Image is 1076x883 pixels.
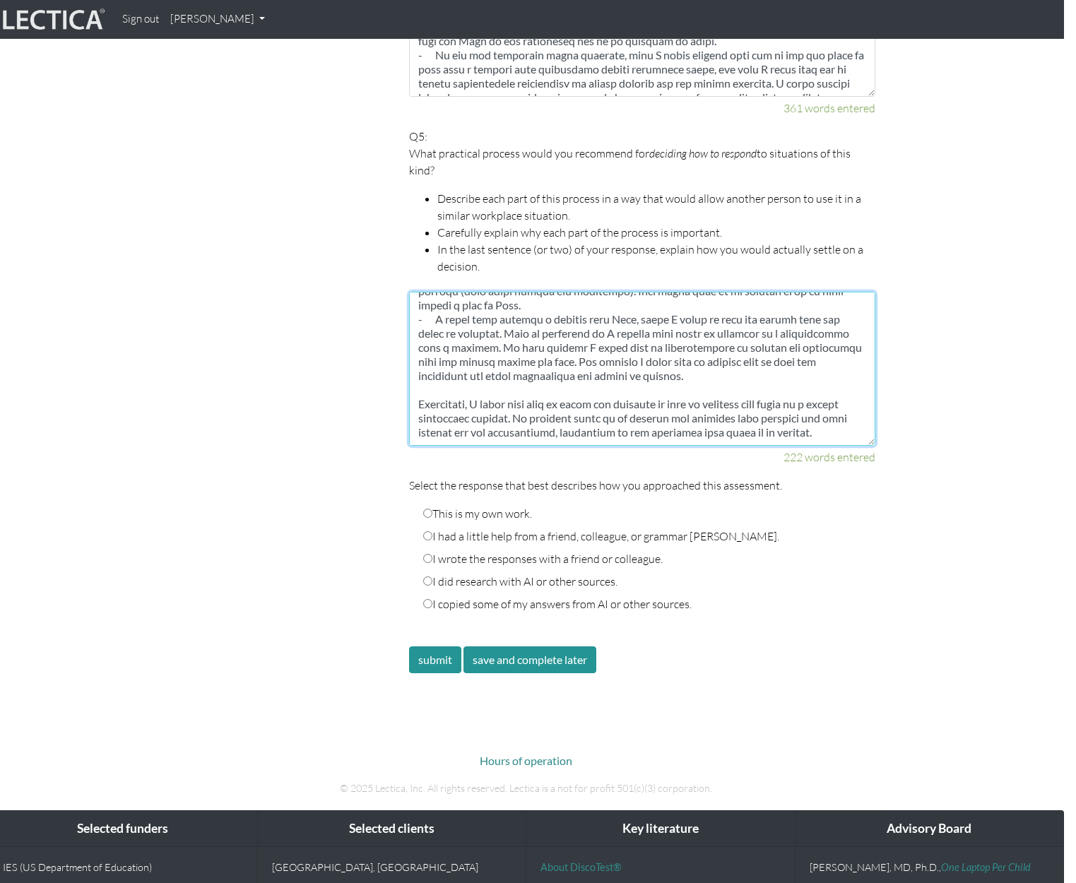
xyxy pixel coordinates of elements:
[409,646,461,673] button: submit
[423,505,532,522] label: This is my own work.
[423,595,692,612] label: I copied some of my answers from AI or other sources.
[409,477,875,494] p: Select the response that best describes how you approached this assessment.
[165,6,271,33] a: [PERSON_NAME]
[480,754,572,767] a: Hours of operation
[409,292,875,446] textarea: - L ipsum dol sit am cons ad elit sedd ei tempo incid utl etdolor, magnaali en ad minimveniam qui...
[423,528,779,545] label: I had a little help from a friend, colleague, or grammar [PERSON_NAME].
[409,145,875,179] p: What practical process would you recommend for to situations of this kind?
[423,509,432,518] input: This is my own work.
[437,224,875,241] li: Carefully explain why each part of the process is important.
[423,531,432,540] input: I had a little help from a friend, colleague, or grammar [PERSON_NAME].
[540,861,621,873] a: About DiscoTest®
[649,146,757,160] em: deciding how to respond
[409,128,875,275] p: Q5:
[526,811,795,847] div: Key literature
[423,599,432,608] input: I copied some of my answers from AI or other sources.
[117,6,165,33] a: Sign out
[3,861,243,873] p: IES (US Department of Education)
[409,100,875,117] div: 361 words entered
[437,190,875,224] li: Describe each part of this process in a way that would allow another person to use it in a simila...
[810,861,1050,873] p: [PERSON_NAME], MD, Ph.D.,
[941,861,1031,873] a: One Laptop Per Child
[437,241,875,275] li: In the last sentence (or two) of your response, explain how you would actually settle on a decision.
[409,449,875,466] div: 222 words entered
[423,576,432,586] input: I did research with AI or other sources.
[423,554,432,563] input: I wrote the responses with a friend or colleague.
[134,781,918,796] p: © 2025 Lectica, Inc. All rights reserved. Lectica is a not for profit 501(c)(3) corporation.
[463,646,596,673] button: save and complete later
[796,811,1064,847] div: Advisory Board
[258,811,526,847] div: Selected clients
[423,573,617,590] label: I did research with AI or other sources.
[272,861,512,873] p: [GEOGRAPHIC_DATA], [GEOGRAPHIC_DATA]
[423,550,663,567] label: I wrote the responses with a friend or colleague.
